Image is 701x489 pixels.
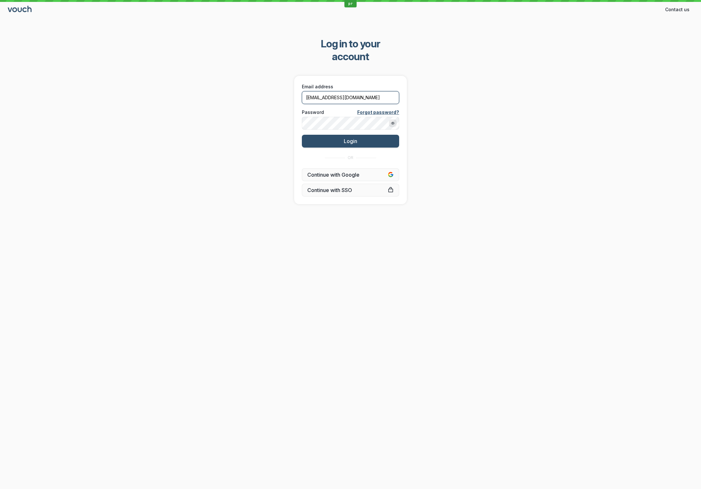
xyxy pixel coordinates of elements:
[302,168,399,181] button: Continue with Google
[302,84,333,90] span: Email address
[661,4,693,15] button: Contact us
[302,109,324,116] span: Password
[303,37,399,63] span: Log in to your account
[302,184,399,196] a: Continue with SSO
[665,6,689,13] span: Contact us
[8,7,33,12] a: Go to sign in
[307,187,394,193] span: Continue with SSO
[348,155,353,160] span: OR
[389,119,397,127] button: Show password
[307,172,394,178] span: Continue with Google
[344,138,357,144] span: Login
[357,109,399,116] a: Forgot password?
[302,135,399,148] button: Login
